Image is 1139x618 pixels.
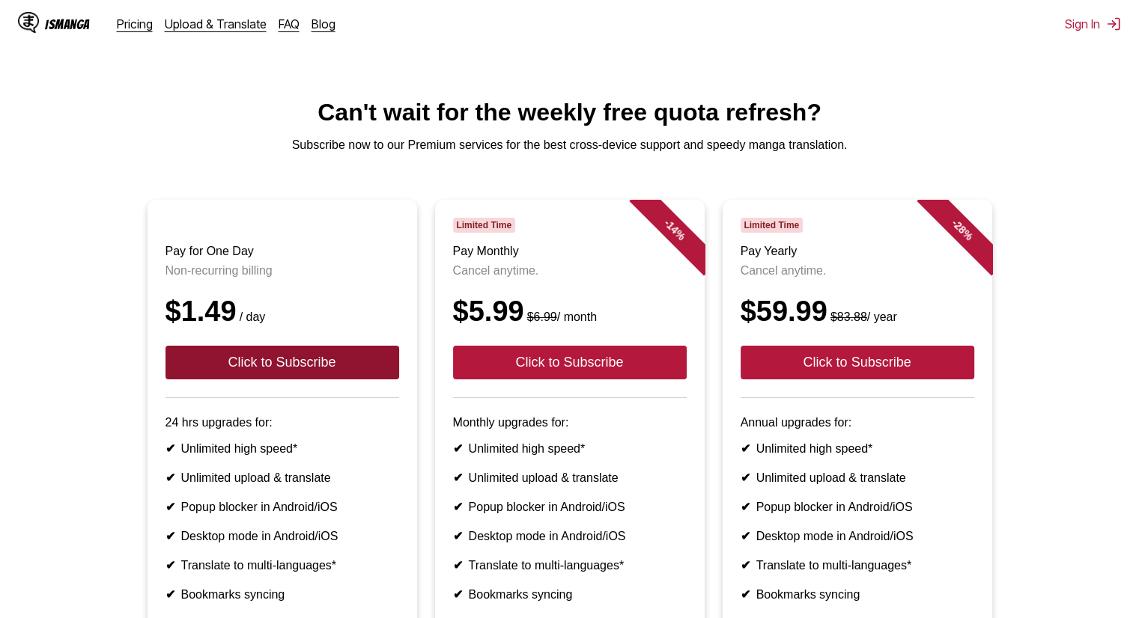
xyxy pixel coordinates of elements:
div: $5.99 [453,296,687,328]
li: Popup blocker in Android/iOS [741,500,974,514]
li: Desktop mode in Android/iOS [165,529,399,543]
b: ✔ [741,442,750,455]
li: Unlimited high speed* [165,441,399,456]
small: / day [237,310,266,323]
b: ✔ [741,530,750,542]
li: Bookmarks syncing [453,587,687,602]
b: ✔ [453,501,463,513]
p: Cancel anytime. [453,264,687,278]
li: Desktop mode in Android/iOS [741,529,974,543]
li: Translate to multi-languages* [165,558,399,572]
b: ✔ [741,501,750,513]
h3: Pay Monthly [453,245,687,258]
b: ✔ [165,530,175,542]
b: ✔ [453,530,463,542]
button: Click to Subscribe [741,346,974,379]
b: ✔ [453,442,463,455]
b: ✔ [165,442,175,455]
p: 24 hrs upgrades for: [165,416,399,429]
div: - 14 % [629,185,719,275]
li: Popup blocker in Android/iOS [453,500,687,514]
li: Unlimited upload & translate [165,471,399,485]
a: Pricing [117,16,153,31]
img: Sign out [1106,16,1121,31]
li: Bookmarks syncing [165,587,399,602]
button: Sign In [1065,16,1121,31]
li: Unlimited upload & translate [453,471,687,485]
a: FAQ [279,16,300,31]
h1: Can't wait for the weekly free quota refresh? [12,99,1127,126]
li: Bookmarks syncing [741,587,974,602]
b: ✔ [741,471,750,484]
li: Unlimited high speed* [453,441,687,456]
s: $6.99 [527,310,557,323]
li: Unlimited upload & translate [741,471,974,485]
small: / month [524,310,597,323]
h3: Pay Yearly [741,245,974,258]
div: $59.99 [741,296,974,328]
b: ✔ [453,471,463,484]
p: Annual upgrades for: [741,416,974,429]
span: Limited Time [453,218,515,233]
li: Desktop mode in Android/iOS [453,529,687,543]
li: Translate to multi-languages* [453,558,687,572]
p: Monthly upgrades for: [453,416,687,429]
h3: Pay for One Day [165,245,399,258]
li: Unlimited high speed* [741,441,974,456]
button: Click to Subscribe [453,346,687,379]
b: ✔ [741,559,750,572]
li: Popup blocker in Android/iOS [165,500,399,514]
span: Limited Time [741,218,803,233]
a: IsManga LogoIsManga [18,12,117,36]
img: IsManga Logo [18,12,39,33]
div: $1.49 [165,296,399,328]
a: Upload & Translate [165,16,267,31]
a: Blog [312,16,335,31]
div: - 28 % [917,185,1006,275]
b: ✔ [165,559,175,572]
b: ✔ [165,471,175,484]
li: Translate to multi-languages* [741,558,974,572]
s: $83.88 [830,310,867,323]
b: ✔ [165,501,175,513]
p: Subscribe now to our Premium services for the best cross-device support and speedy manga translat... [12,138,1127,152]
b: ✔ [741,588,750,601]
button: Click to Subscribe [165,346,399,379]
b: ✔ [165,588,175,601]
p: Non-recurring billing [165,264,399,278]
p: Cancel anytime. [741,264,974,278]
small: / year [827,310,897,323]
b: ✔ [453,588,463,601]
b: ✔ [453,559,463,572]
div: IsManga [45,17,90,31]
